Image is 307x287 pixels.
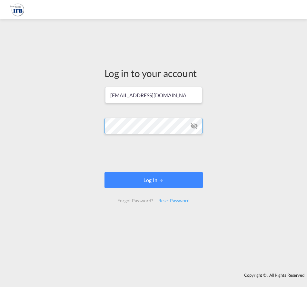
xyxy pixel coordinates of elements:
[105,87,202,103] input: Enter email/phone number
[190,122,198,130] md-icon: icon-eye-off
[104,140,203,166] iframe: reCAPTCHA
[104,66,203,80] div: Log in to your account
[156,195,192,206] div: Reset Password
[104,172,203,188] button: LOGIN
[115,195,155,206] div: Forgot Password?
[10,3,24,17] img: de31bbe0256b11eebba44b54815f083d.png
